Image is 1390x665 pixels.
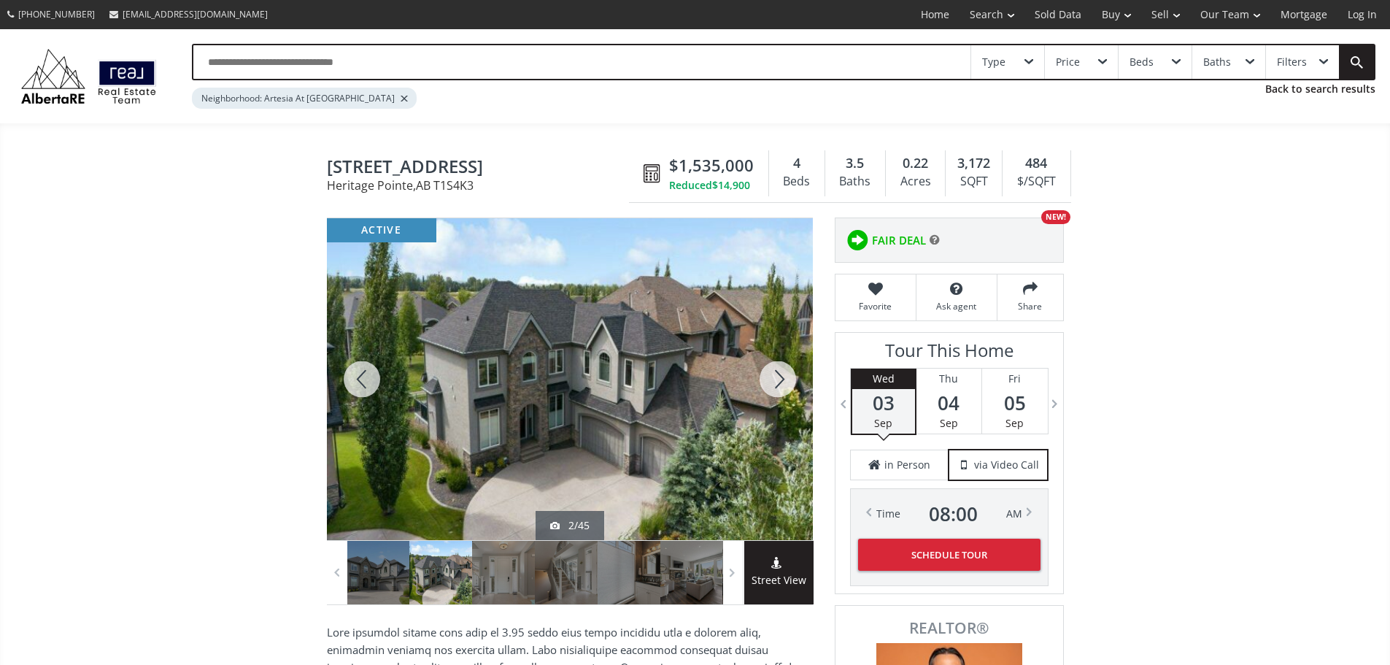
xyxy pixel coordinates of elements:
span: 3,172 [957,154,990,173]
div: 77 Waters Edge Drive Heritage Pointe, AB T1S4K3 - Photo 2 of 45 [327,218,813,540]
div: Price [1056,57,1080,67]
img: Logo [15,45,163,107]
span: 05 [982,393,1048,413]
span: Ask agent [924,300,989,312]
button: Schedule Tour [858,539,1040,571]
span: in Person [884,458,930,472]
span: 77 Waters Edge Drive [327,157,636,180]
span: Heritage Pointe , AB T1S4K3 [327,180,636,191]
div: $/SQFT [1010,171,1062,193]
div: Wed [852,369,915,389]
span: Sep [1005,416,1024,430]
span: 03 [852,393,915,413]
span: Street View [744,572,814,589]
a: [EMAIL_ADDRESS][DOMAIN_NAME] [102,1,275,28]
div: Type [982,57,1005,67]
div: 484 [1010,154,1062,173]
div: Baths [1203,57,1231,67]
span: Sep [874,416,892,430]
span: Sep [940,416,958,430]
div: 2/45 [550,518,590,533]
div: 4 [776,154,817,173]
div: NEW! [1041,210,1070,224]
div: Time AM [876,504,1022,524]
div: SQFT [953,171,995,193]
span: via Video Call [974,458,1039,472]
div: Acres [893,171,938,193]
span: $1,535,000 [669,154,754,177]
a: Back to search results [1265,82,1375,96]
span: 04 [916,393,981,413]
div: Baths [833,171,878,193]
span: $14,900 [712,178,750,193]
span: Favorite [843,300,908,312]
span: FAIR DEAL [872,233,926,248]
div: 3.5 [833,154,878,173]
img: rating icon [843,226,872,255]
div: Reduced [669,178,754,193]
span: [EMAIL_ADDRESS][DOMAIN_NAME] [123,8,268,20]
div: active [327,218,436,242]
div: Beds [1130,57,1154,67]
span: [PHONE_NUMBER] [18,8,95,20]
div: Beds [776,171,817,193]
div: Fri [982,369,1048,389]
h3: Tour This Home [850,340,1049,368]
div: Filters [1277,57,1307,67]
div: Thu [916,369,981,389]
div: Neighborhood: Artesia At [GEOGRAPHIC_DATA] [192,88,417,109]
div: 0.22 [893,154,938,173]
span: Share [1005,300,1056,312]
span: 08 : 00 [929,504,978,524]
span: REALTOR® [852,620,1047,636]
